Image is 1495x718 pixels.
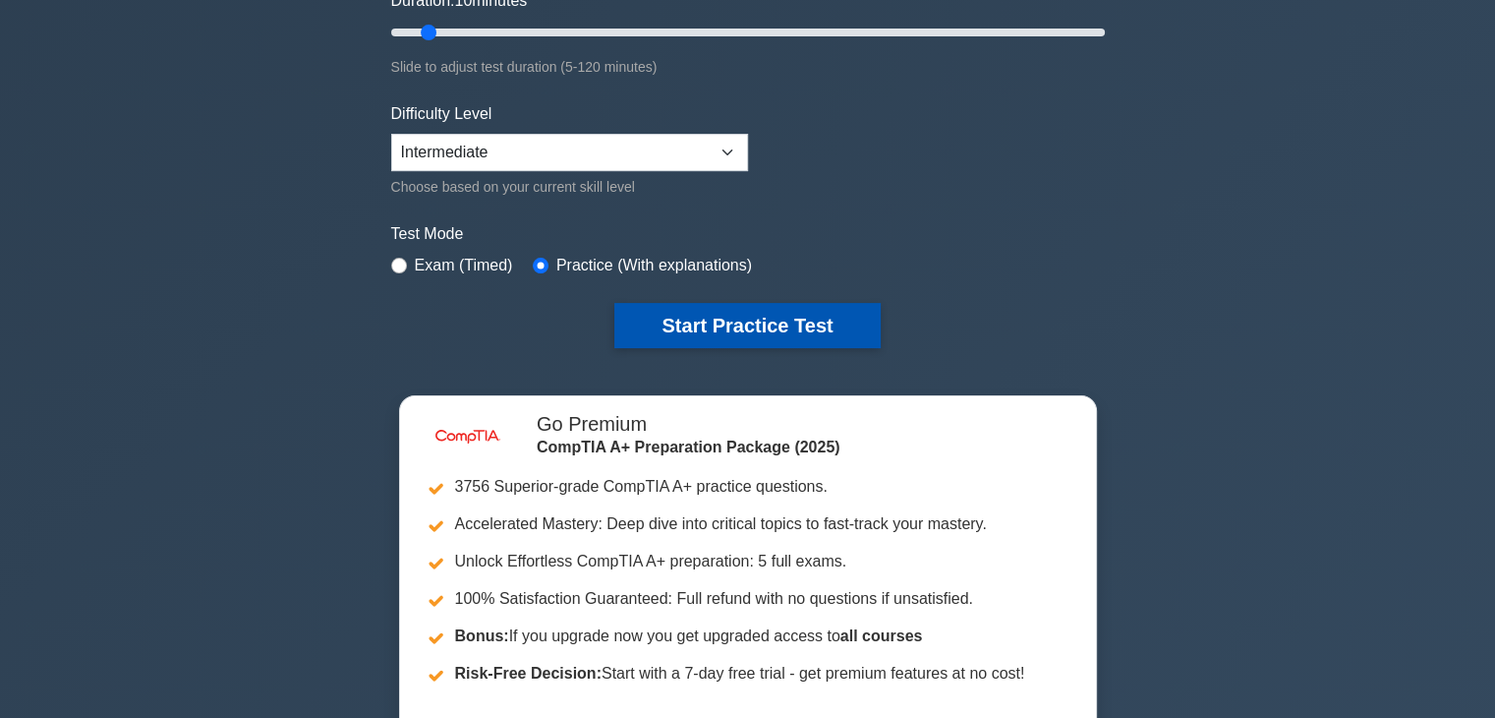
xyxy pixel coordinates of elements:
label: Practice (With explanations) [556,254,752,277]
label: Exam (Timed) [415,254,513,277]
div: Slide to adjust test duration (5-120 minutes) [391,55,1105,79]
div: Choose based on your current skill level [391,175,748,199]
button: Start Practice Test [614,303,880,348]
label: Test Mode [391,222,1105,246]
label: Difficulty Level [391,102,492,126]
